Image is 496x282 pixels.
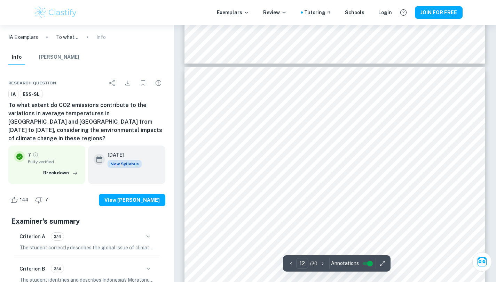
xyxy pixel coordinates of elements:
[11,216,163,226] h5: Examiner's summary
[16,197,32,204] span: 144
[415,6,463,19] button: JOIN FOR FREE
[41,168,80,178] button: Breakdown
[217,9,249,16] p: Exemplars
[108,151,136,159] h6: [DATE]
[20,91,42,98] span: ESS-SL
[34,6,78,19] img: Clastify logo
[8,90,18,99] a: IA
[28,159,80,165] span: Fully verified
[472,252,492,272] button: Ask Clai
[96,33,106,41] p: Info
[345,9,364,16] a: Schools
[378,9,392,16] a: Login
[310,260,317,267] p: / 20
[8,50,25,65] button: Info
[56,33,78,41] p: To what extent do CO2 emissions contribute to the variations in average temperatures in [GEOGRAPH...
[51,233,64,240] span: 3/4
[33,194,52,206] div: Dislike
[19,233,45,240] h6: Criterion A
[8,194,32,206] div: Like
[105,76,119,90] div: Share
[28,151,31,159] p: 7
[108,160,142,168] span: New Syllabus
[108,160,142,168] div: Starting from the May 2026 session, the ESS IA requirements have changed. We created this exempla...
[121,76,135,90] div: Download
[19,244,154,251] p: The student correctly describes the global issue of climate change and its local impacts in [GEOG...
[39,50,79,65] button: [PERSON_NAME]
[51,266,64,272] span: 3/4
[32,152,39,158] a: Grade fully verified
[9,91,18,98] span: IA
[304,9,331,16] a: Tutoring
[151,76,165,90] div: Report issue
[41,197,52,204] span: 7
[331,260,359,267] span: Annotations
[20,90,42,99] a: ESS-SL
[136,76,150,90] div: Bookmark
[8,33,38,41] a: IA Exemplars
[263,9,287,16] p: Review
[8,101,165,143] h6: To what extent do CO2 emissions contribute to the variations in average temperatures in [GEOGRAPH...
[99,194,165,206] button: View [PERSON_NAME]
[397,7,409,18] button: Help and Feedback
[19,265,45,273] h6: Criterion B
[8,80,56,86] span: Research question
